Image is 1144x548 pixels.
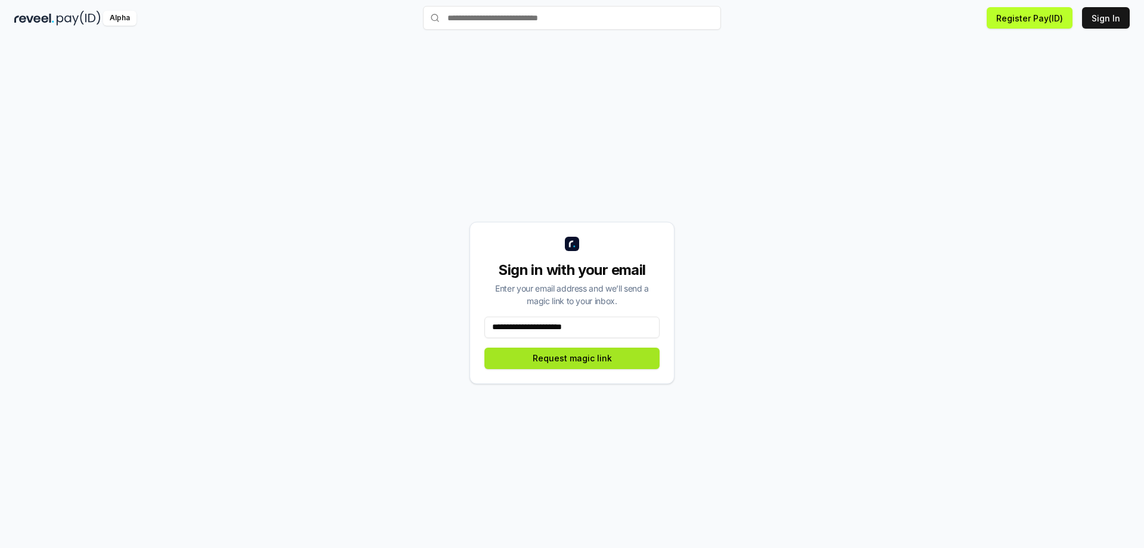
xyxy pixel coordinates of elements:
button: Sign In [1082,7,1130,29]
button: Register Pay(ID) [987,7,1072,29]
img: logo_small [565,237,579,251]
div: Enter your email address and we’ll send a magic link to your inbox. [484,282,660,307]
img: reveel_dark [14,11,54,26]
div: Alpha [103,11,136,26]
div: Sign in with your email [484,261,660,280]
button: Request magic link [484,348,660,369]
img: pay_id [57,11,101,26]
